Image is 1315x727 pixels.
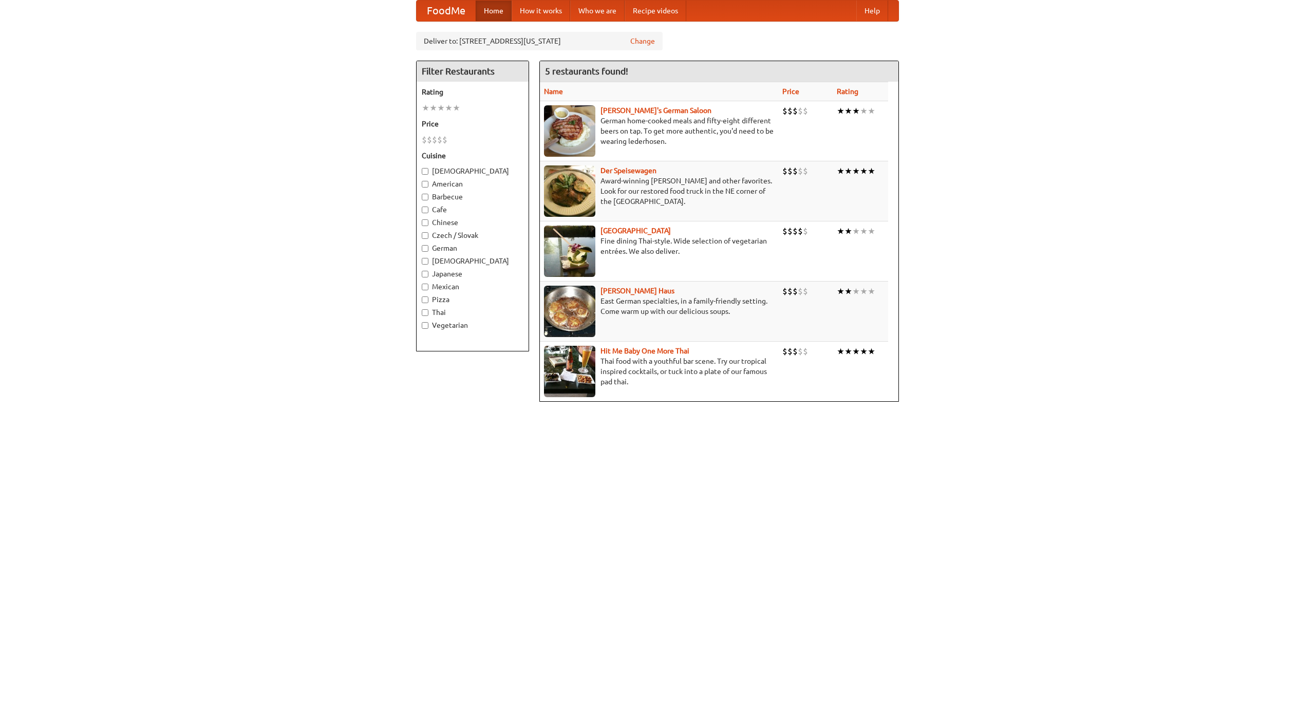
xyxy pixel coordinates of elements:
input: Chinese [422,219,428,226]
a: Hit Me Baby One More Thai [600,347,689,355]
label: Pizza [422,294,523,305]
a: [PERSON_NAME]'s German Saloon [600,106,711,115]
a: [GEOGRAPHIC_DATA] [600,227,671,235]
label: Barbecue [422,192,523,202]
label: Czech / Slovak [422,230,523,240]
a: Der Speisewagen [600,166,656,175]
img: esthers.jpg [544,105,595,157]
p: Thai food with a youthful bar scene. Try our tropical inspired cocktails, or tuck into a plate of... [544,356,774,387]
a: Home [476,1,512,21]
a: FoodMe [417,1,476,21]
input: Barbecue [422,194,428,200]
li: $ [793,346,798,357]
h4: Filter Restaurants [417,61,529,82]
li: ★ [860,226,868,237]
img: kohlhaus.jpg [544,286,595,337]
li: $ [793,286,798,297]
li: ★ [837,346,844,357]
li: $ [803,165,808,177]
li: ★ [453,102,460,114]
li: $ [422,134,427,145]
li: $ [787,105,793,117]
li: ★ [437,102,445,114]
li: ★ [860,165,868,177]
li: $ [437,134,442,145]
li: $ [803,286,808,297]
li: $ [782,105,787,117]
li: ★ [429,102,437,114]
img: babythai.jpg [544,346,595,397]
li: $ [782,226,787,237]
li: ★ [837,286,844,297]
input: German [422,245,428,252]
li: ★ [868,286,875,297]
label: American [422,179,523,189]
li: ★ [868,165,875,177]
li: $ [798,165,803,177]
a: [PERSON_NAME] Haus [600,287,674,295]
p: German home-cooked meals and fifty-eight different beers on tap. To get more authentic, you'd nee... [544,116,774,146]
li: $ [432,134,437,145]
li: $ [427,134,432,145]
label: German [422,243,523,253]
input: Japanese [422,271,428,277]
a: How it works [512,1,570,21]
a: Help [856,1,888,21]
li: ★ [445,102,453,114]
p: Fine dining Thai-style. Wide selection of vegetarian entrées. We also deliver. [544,236,774,256]
li: $ [798,226,803,237]
li: $ [793,165,798,177]
li: ★ [852,105,860,117]
li: ★ [844,165,852,177]
a: Rating [837,87,858,96]
li: ★ [852,286,860,297]
li: $ [782,286,787,297]
label: Mexican [422,282,523,292]
li: ★ [860,346,868,357]
li: $ [782,346,787,357]
li: ★ [868,346,875,357]
h5: Rating [422,87,523,97]
li: $ [803,226,808,237]
li: $ [787,286,793,297]
li: $ [787,165,793,177]
li: $ [798,346,803,357]
li: $ [803,105,808,117]
ng-pluralize: 5 restaurants found! [545,66,628,76]
a: Name [544,87,563,96]
label: Vegetarian [422,320,523,330]
li: ★ [868,226,875,237]
li: ★ [837,165,844,177]
label: Japanese [422,269,523,279]
li: ★ [844,286,852,297]
li: ★ [844,346,852,357]
li: ★ [852,165,860,177]
h5: Price [422,119,523,129]
input: [DEMOGRAPHIC_DATA] [422,258,428,265]
img: speisewagen.jpg [544,165,595,217]
input: Vegetarian [422,322,428,329]
a: Who we are [570,1,625,21]
input: [DEMOGRAPHIC_DATA] [422,168,428,175]
li: $ [787,346,793,357]
input: Cafe [422,207,428,213]
input: Mexican [422,284,428,290]
label: [DEMOGRAPHIC_DATA] [422,256,523,266]
label: [DEMOGRAPHIC_DATA] [422,166,523,176]
input: Thai [422,309,428,316]
li: $ [793,105,798,117]
div: Deliver to: [STREET_ADDRESS][US_STATE] [416,32,663,50]
li: $ [803,346,808,357]
li: ★ [422,102,429,114]
li: ★ [837,226,844,237]
li: $ [787,226,793,237]
li: ★ [844,105,852,117]
label: Chinese [422,217,523,228]
a: Change [630,36,655,46]
li: ★ [860,105,868,117]
p: Award-winning [PERSON_NAME] and other favorites. Look for our restored food truck in the NE corne... [544,176,774,207]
